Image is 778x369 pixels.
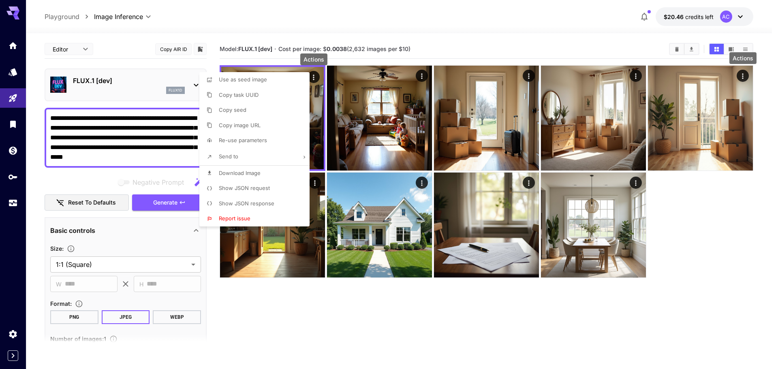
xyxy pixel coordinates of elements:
span: Report issue [219,215,250,222]
div: Actions [300,53,327,65]
span: Download Image [219,170,261,176]
span: Show JSON request [219,185,270,191]
span: Copy task UUID [219,92,259,98]
span: Copy seed [219,107,246,113]
span: Copy image URL [219,122,261,128]
span: Send to [219,153,238,160]
div: Actions [729,52,757,64]
span: Use as seed image [219,76,267,83]
span: Show JSON response [219,200,274,207]
span: Re-use parameters [219,137,267,143]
